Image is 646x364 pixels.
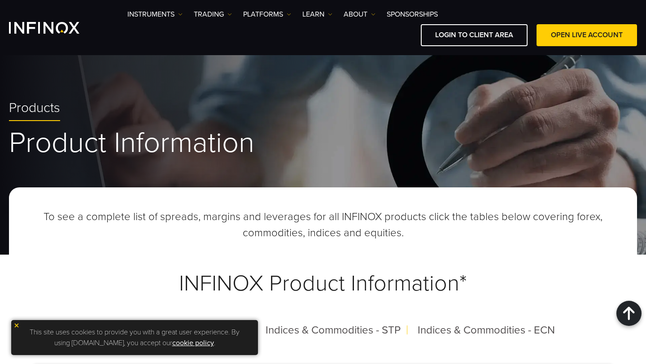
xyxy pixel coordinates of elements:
img: yellow close icon [13,322,20,329]
span: Products [9,100,60,117]
h1: Product Information [9,128,637,158]
a: ABOUT [344,9,375,20]
p: This site uses cookies to provide you with a great user experience. By using [DOMAIN_NAME], you a... [16,325,253,351]
a: TRADING [194,9,232,20]
a: cookie policy [172,338,214,347]
a: SPONSORSHIPS [387,9,438,20]
a: LOGIN TO CLIENT AREA [421,24,528,46]
h3: INFINOX Product Information* [31,248,615,319]
span: Indices & Commodities - ECN [418,324,555,337]
a: OPEN LIVE ACCOUNT [537,24,637,46]
a: Learn [302,9,332,20]
span: Indices & Commodities - STP [266,324,401,337]
p: To see a complete list of spreads, margins and leverages for all INFINOX products click the table... [31,209,615,241]
a: INFINOX Logo [9,22,100,34]
a: PLATFORMS [243,9,291,20]
a: Instruments [127,9,183,20]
